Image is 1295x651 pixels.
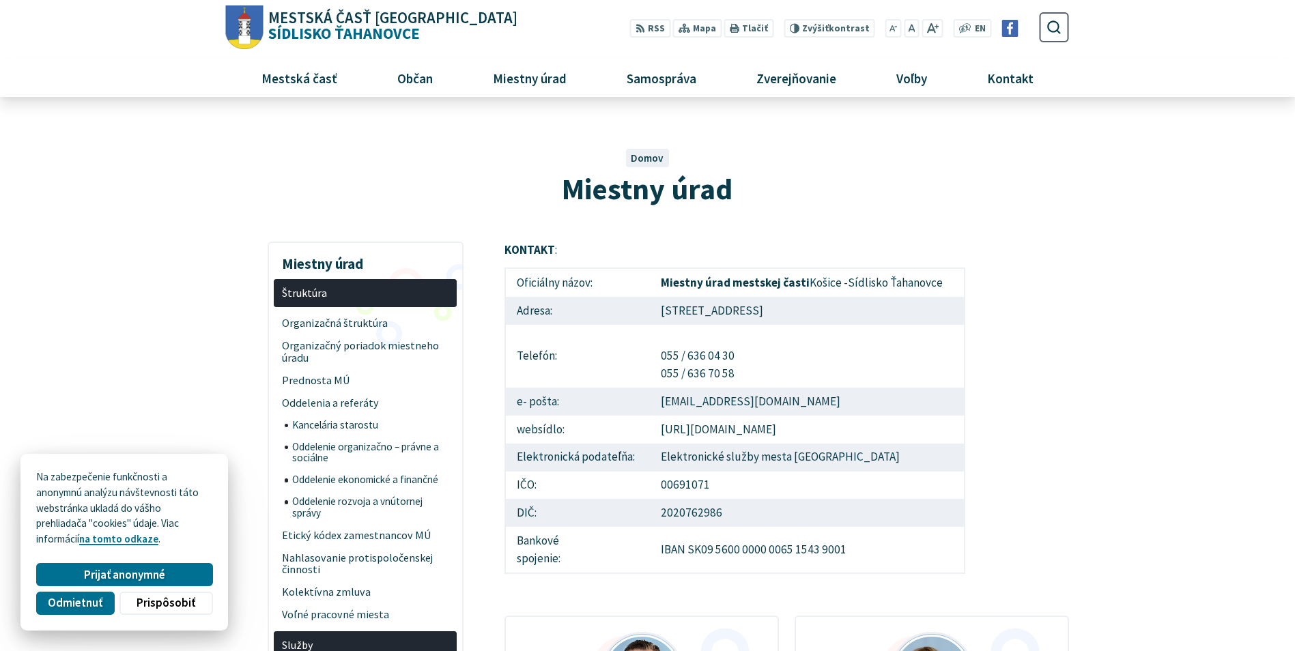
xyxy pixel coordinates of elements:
[673,19,722,38] a: Mapa
[285,414,457,436] a: Kancelária starostu
[282,581,449,604] span: Kolektívna zmluva
[285,491,457,524] a: Oddelenie rozvoja a vnútornej správy
[236,59,362,96] a: Mestská časť
[661,505,722,520] a: 2020762986
[742,23,768,34] span: Tlačiť
[392,59,438,96] span: Občan
[226,5,264,50] img: Prejsť na domovskú stránku
[274,312,457,334] a: Organizačná štruktúra
[505,499,650,527] td: DIČ:
[119,592,212,615] button: Prispôsobiť
[963,59,1059,96] a: Kontakt
[282,524,449,547] span: Etický kódex zamestnancov MÚ
[751,59,841,96] span: Zverejňovanie
[784,19,874,38] button: Zvýšiťkontrast
[84,568,165,582] span: Prijať anonymné
[693,22,716,36] span: Mapa
[892,59,933,96] span: Voľby
[79,532,158,545] a: na tomto odkaze
[226,5,517,50] a: Logo Sídlisko Ťahanovce, prejsť na domovskú stránku.
[292,436,449,469] span: Oddelenie organizačno – právne a sociálne
[372,59,457,96] a: Občan
[562,170,732,207] span: Miestny úrad
[285,469,457,491] a: Oddelenie ekonomické a finančné
[282,392,449,414] span: Oddelenia a referáty
[648,22,665,36] span: RSS
[971,22,990,36] a: EN
[661,348,735,363] a: 055 / 636 04 30
[724,19,773,38] button: Tlačiť
[274,369,457,392] a: Prednosta MÚ
[292,414,449,436] span: Kancelária starostu
[505,388,650,416] td: e- pošta:
[505,416,650,444] td: websídlo:
[285,436,457,469] a: Oddelenie organizačno – právne a sociálne
[256,59,342,96] span: Mestská časť
[505,297,650,325] td: Adresa:
[631,151,664,164] a: Domov
[274,279,457,307] a: Štruktúra
[487,59,571,96] span: Miestny úrad
[661,275,810,290] strong: Miestny úrad mestskej časti
[282,282,449,304] span: Štruktúra
[650,527,965,573] td: IBAN SK
[732,59,862,96] a: Zverejňovanie
[922,19,943,38] button: Zväčšiť veľkosť písma
[48,596,102,610] span: Odmietnuť
[282,334,449,369] span: Organizačný poriadok miestneho úradu
[292,469,449,491] span: Oddelenie ekonomické a finančné
[661,366,735,381] a: 055 / 636 70 58
[274,524,457,547] a: Etický kódex zamestnancov MÚ
[975,22,986,36] span: EN
[802,23,829,34] span: Zvýšiť
[661,449,900,464] a: Elektronické služby mesta [GEOGRAPHIC_DATA]
[282,369,449,392] span: Prednosta MÚ
[36,592,114,615] button: Odmietnuť
[650,416,965,444] td: [URL][DOMAIN_NAME]
[274,604,457,626] a: Voľné pracovné miesta
[650,388,965,416] td: [EMAIL_ADDRESS][DOMAIN_NAME]
[621,59,701,96] span: Samospráva
[650,268,965,297] td: Košice -Sídlisko Ťahanovce
[468,59,591,96] a: Miestny úrad
[602,59,722,96] a: Samospráva
[137,596,195,610] span: Prispôsobiť
[282,604,449,626] span: Voľné pracovné miesta
[802,23,870,34] span: kontrast
[904,19,919,38] button: Nastaviť pôvodnú veľkosť písma
[274,547,457,581] a: Nahlasovanie protispoločenskej činnosti
[630,19,670,38] a: RSS
[650,297,965,325] td: [STREET_ADDRESS]
[795,542,846,557] a: 1543 9001
[504,242,965,259] p: :
[274,246,457,274] h3: Miestny úrad
[274,392,457,414] a: Oddelenia a referáty
[505,444,650,472] td: Elektronická podateľňa:
[885,19,902,38] button: Zmenšiť veľkosť písma
[505,527,650,573] td: Bankové spojenie:
[282,312,449,334] span: Organizačná štruktúra
[661,477,710,492] a: 00691071
[701,542,793,557] a: 09 5600 0000 0065
[504,242,555,257] strong: KONTAKT
[274,581,457,604] a: Kolektívna zmluva
[264,10,518,42] span: Sídlisko Ťahanovce
[982,59,1039,96] span: Kontakt
[872,59,952,96] a: Voľby
[505,268,650,297] td: Oficiálny názov:
[282,547,449,581] span: Nahlasovanie protispoločenskej činnosti
[292,491,449,524] span: Oddelenie rozvoja a vnútornej správy
[274,334,457,369] a: Organizačný poriadok miestneho úradu
[268,10,517,26] span: Mestská časť [GEOGRAPHIC_DATA]
[36,469,212,547] p: Na zabezpečenie funkčnosti a anonymnú analýzu návštevnosti táto webstránka ukladá do vášho prehli...
[1001,20,1019,37] img: Prejsť na Facebook stránku
[36,563,212,586] button: Prijať anonymné
[505,472,650,500] td: IČO:
[505,325,650,388] td: Telefón:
